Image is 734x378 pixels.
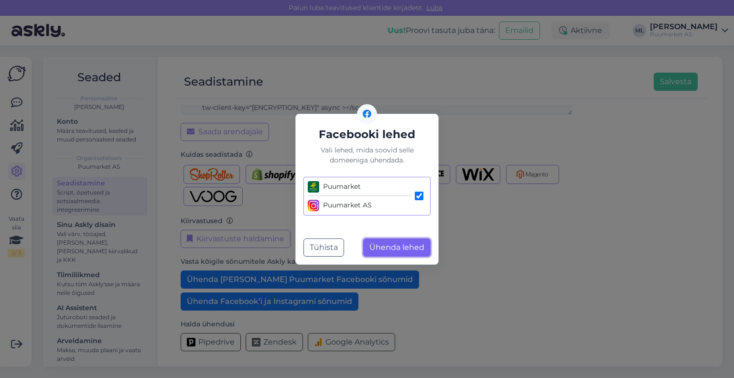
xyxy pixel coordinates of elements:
[323,200,372,210] div: Puumarket AS
[415,192,423,200] input: PuumarketPuumarket AS
[303,145,431,165] div: Vali lehed, mida soovid selle domeeniga ühendada.
[303,126,431,143] h5: Facebooki lehed
[363,238,431,257] button: Ühenda lehed
[323,182,361,192] div: Puumarket
[303,238,344,257] button: Tühista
